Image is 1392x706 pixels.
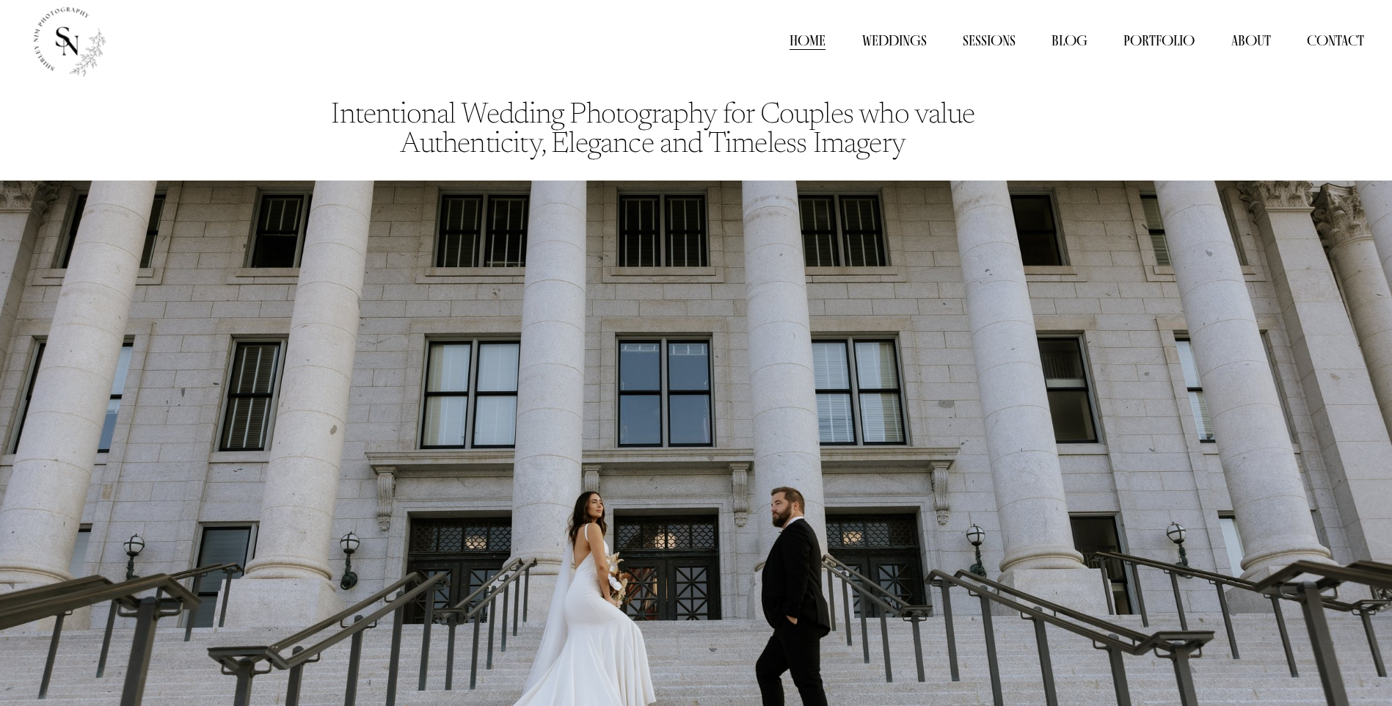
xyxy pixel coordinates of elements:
[1123,30,1195,51] a: folder dropdown
[1123,32,1195,50] span: Portfolio
[1231,30,1271,51] a: About
[862,30,927,51] a: Weddings
[1307,30,1364,51] a: Contact
[1052,30,1087,51] a: Blog
[963,30,1016,51] a: Sessions
[790,30,826,51] a: Home
[331,101,980,160] code: Intentional Wedding Photography for Couples who value Authenticity, Elegance and Timeless Imagery
[28,1,106,80] img: Shirley Nim Photography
